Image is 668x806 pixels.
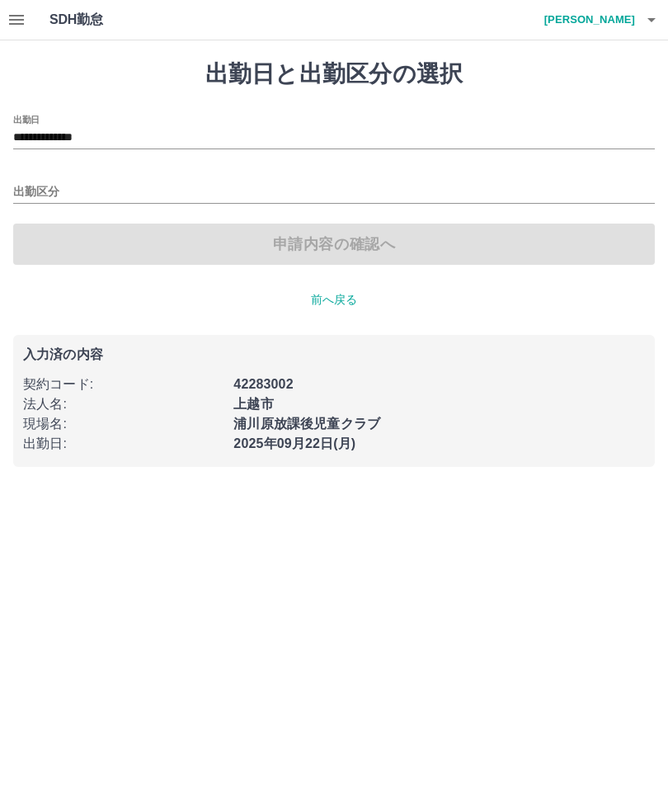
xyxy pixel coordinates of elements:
h1: 出勤日と出勤区分の選択 [13,60,655,88]
p: 出勤日 : [23,434,223,454]
b: 浦川原放課後児童クラブ [233,417,380,431]
p: 入力済の内容 [23,348,645,361]
p: 現場名 : [23,414,223,434]
p: 前へ戻る [13,291,655,309]
p: 契約コード : [23,375,223,394]
label: 出勤日 [13,113,40,125]
b: 42283002 [233,377,293,391]
b: 上越市 [233,397,273,411]
b: 2025年09月22日(月) [233,436,355,450]
p: 法人名 : [23,394,223,414]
